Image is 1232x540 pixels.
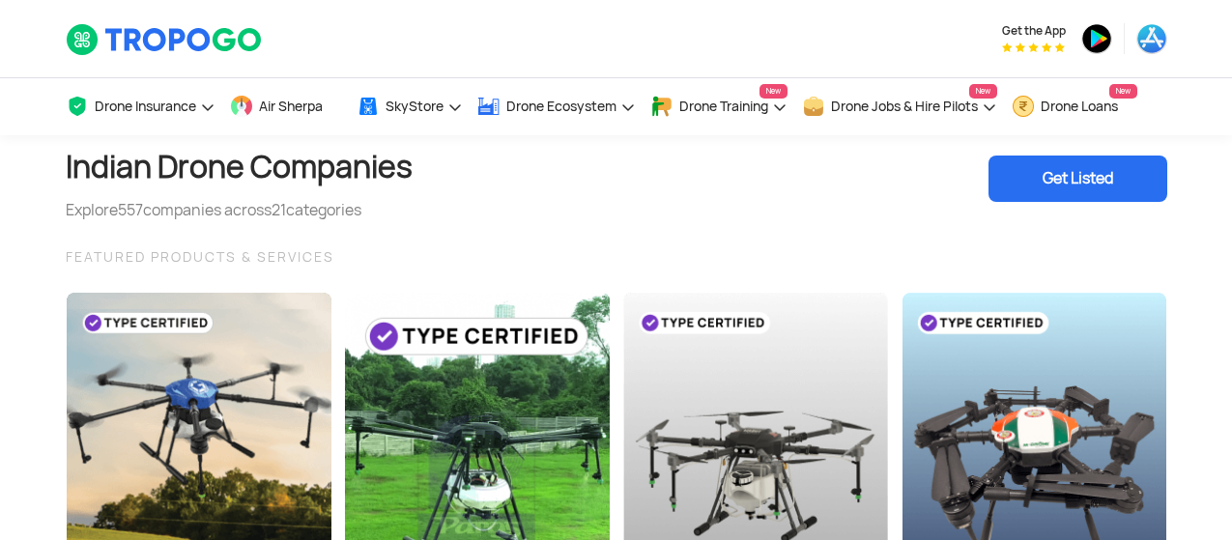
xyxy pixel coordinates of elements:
a: Drone TrainingNew [650,78,788,135]
a: Air Sherpa [230,78,342,135]
div: Get Listed [988,156,1167,202]
span: New [969,84,997,99]
span: Air Sherpa [259,99,323,114]
img: ic_playstore.png [1081,23,1112,54]
a: Drone Insurance [66,78,215,135]
span: Drone Insurance [95,99,196,114]
span: Drone Training [679,99,768,114]
a: SkyStore [357,78,463,135]
img: TropoGo Logo [66,23,264,56]
span: Drone Ecosystem [506,99,616,114]
div: FEATURED PRODUCTS & SERVICES [66,245,1167,269]
span: Get the App [1002,23,1066,39]
img: App Raking [1002,43,1065,52]
a: Drone LoansNew [1012,78,1137,135]
a: Drone Ecosystem [477,78,636,135]
span: 21 [272,200,286,220]
span: New [1109,84,1137,99]
h1: Indian Drone Companies [66,135,413,199]
span: Drone Jobs & Hire Pilots [831,99,978,114]
span: Drone Loans [1041,99,1118,114]
img: ic_appstore.png [1136,23,1167,54]
div: Explore companies across categories [66,199,413,222]
span: SkyStore [386,99,444,114]
span: New [759,84,788,99]
a: Drone Jobs & Hire PilotsNew [802,78,997,135]
span: 557 [118,200,143,220]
